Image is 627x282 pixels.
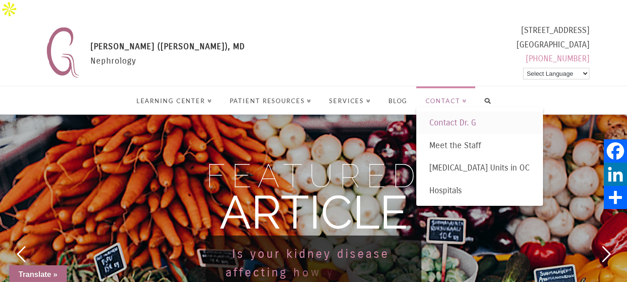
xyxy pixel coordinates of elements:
a: Learning Center [127,86,220,114]
div: Nephrology [90,39,245,81]
span: Blog [388,98,408,104]
div: u [266,245,275,263]
div: y [250,245,258,263]
a: Facebook [604,139,627,163]
a: Contact [416,86,476,114]
div: o [258,245,266,263]
a: Meet the Staff [416,134,543,157]
select: Language Translate Widget [523,68,589,79]
div: i [294,245,299,263]
div: i [345,245,350,263]
div: c [253,263,261,282]
div: e [245,263,253,282]
div: n [307,245,316,263]
div: g [280,263,288,282]
div: d [337,245,345,263]
div: e [316,245,324,263]
div: t [261,263,267,282]
div: [STREET_ADDRESS] [GEOGRAPHIC_DATA] [517,23,589,70]
div: d [299,245,307,263]
a: Hospitals [416,179,543,202]
span: Translate » [19,270,58,278]
div: Powered by [517,66,589,81]
span: Meet the Staff [429,140,481,151]
div: f [233,263,239,282]
div: a [366,245,374,263]
span: Contact Dr. G [429,118,476,128]
div: o [372,265,379,280]
div: d [381,265,388,280]
div: ARTICLE [220,182,408,243]
div: o [335,265,342,280]
div: FEATURED [206,145,421,206]
span: Contact [426,98,467,104]
a: [MEDICAL_DATA] Units in OC [416,157,543,179]
div: s [237,245,245,263]
span: Learning Center [136,98,212,104]
div: u [344,265,350,280]
div: e [357,245,366,263]
a: Patient Resources [220,86,320,114]
div: i [267,263,271,282]
a: LinkedIn [604,163,627,186]
div: a [226,263,233,282]
div: b [364,265,370,280]
span: [MEDICAL_DATA] Units in OC [429,163,530,173]
div: e [381,245,389,263]
div: s [374,245,381,263]
img: Nephrology [42,23,84,81]
a: [PHONE_NUMBER] [526,53,589,64]
a: Blog [379,86,416,114]
div: s [350,245,357,263]
div: w [311,264,321,281]
div: n [271,263,280,282]
div: k [286,245,294,263]
a: Contact Dr. G [416,111,543,134]
div: h [293,264,301,282]
div: r [352,265,356,280]
div: r [275,245,281,263]
div: y [327,265,333,281]
span: Hospitals [429,185,462,196]
div: I [232,245,237,263]
span: Patient Resources [230,98,311,104]
div: y [389,265,395,280]
span: Services [329,98,371,104]
span: [PERSON_NAME] ([PERSON_NAME]), MD [90,41,245,52]
div: f [239,263,245,282]
div: o [302,264,310,282]
a: Services [320,86,379,114]
div: y [324,245,331,263]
